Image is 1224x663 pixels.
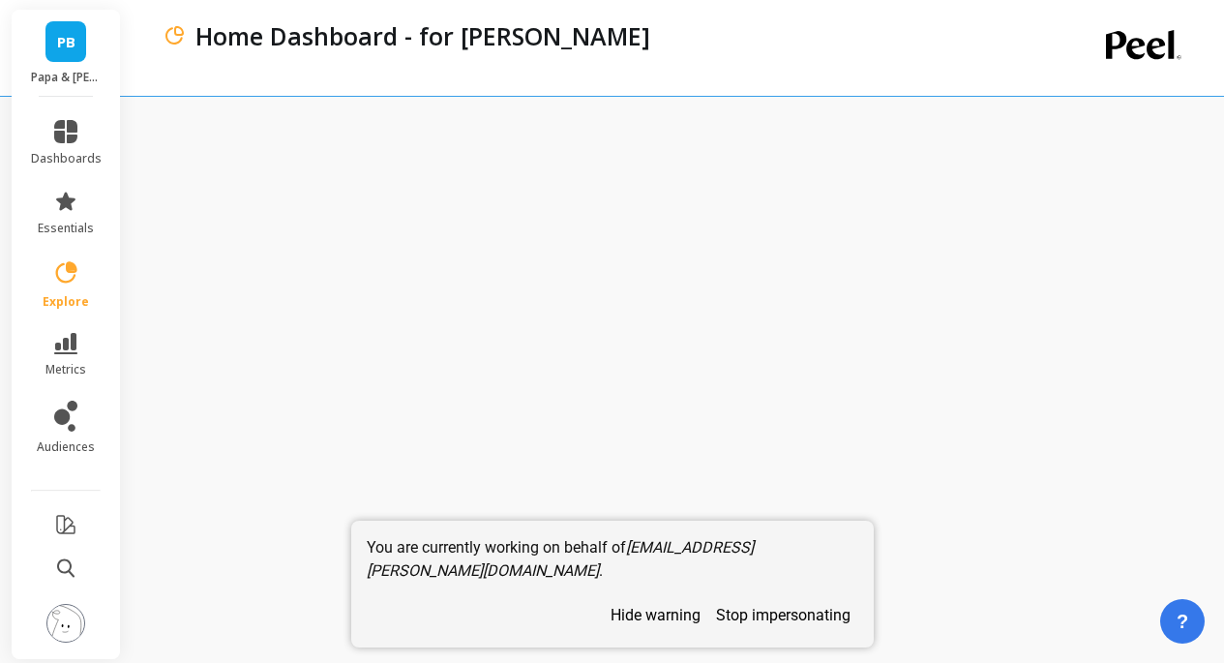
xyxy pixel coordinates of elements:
p: Papa & Barkley [31,70,102,85]
div: You are currently working on behalf of . [367,536,858,598]
span: PB [57,31,75,53]
span: dashboards [31,151,102,166]
img: header icon [163,24,186,47]
p: Home Dashboard - for Sami [195,19,650,52]
span: explore [43,294,89,310]
img: profile picture [46,604,85,643]
button: ? [1160,599,1205,644]
button: hide warning [603,598,708,632]
button: stop impersonating [708,598,858,632]
span: ? [1177,608,1188,635]
span: audiences [37,439,95,455]
span: essentials [38,221,94,236]
span: metrics [45,362,86,377]
iframe: Omni Embed [132,93,1224,663]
